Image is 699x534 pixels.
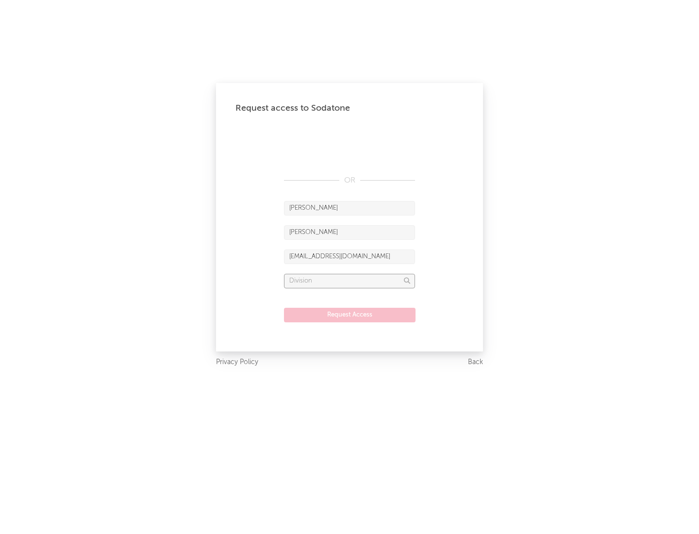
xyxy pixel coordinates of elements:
input: Email [284,250,415,264]
input: Last Name [284,225,415,240]
button: Request Access [284,308,416,322]
a: Privacy Policy [216,356,258,368]
input: First Name [284,201,415,216]
div: OR [284,175,415,186]
input: Division [284,274,415,288]
a: Back [468,356,483,368]
div: Request access to Sodatone [235,102,464,114]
